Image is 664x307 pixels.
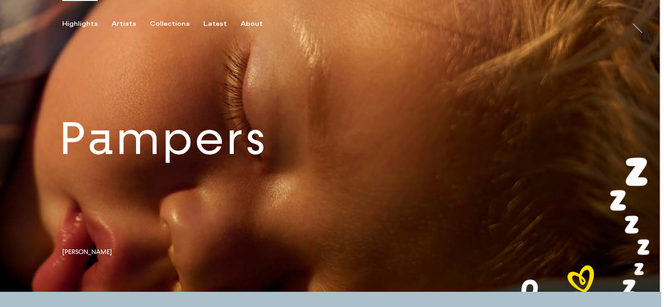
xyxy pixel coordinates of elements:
button: Collections [150,20,203,28]
div: About [241,20,263,28]
div: Artists [112,20,136,28]
button: Artists [112,20,150,28]
div: Collections [150,20,190,28]
button: About [241,20,277,28]
div: Highlights [62,20,98,28]
button: Highlights [62,20,112,28]
div: Latest [203,20,227,28]
button: Latest [203,20,241,28]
